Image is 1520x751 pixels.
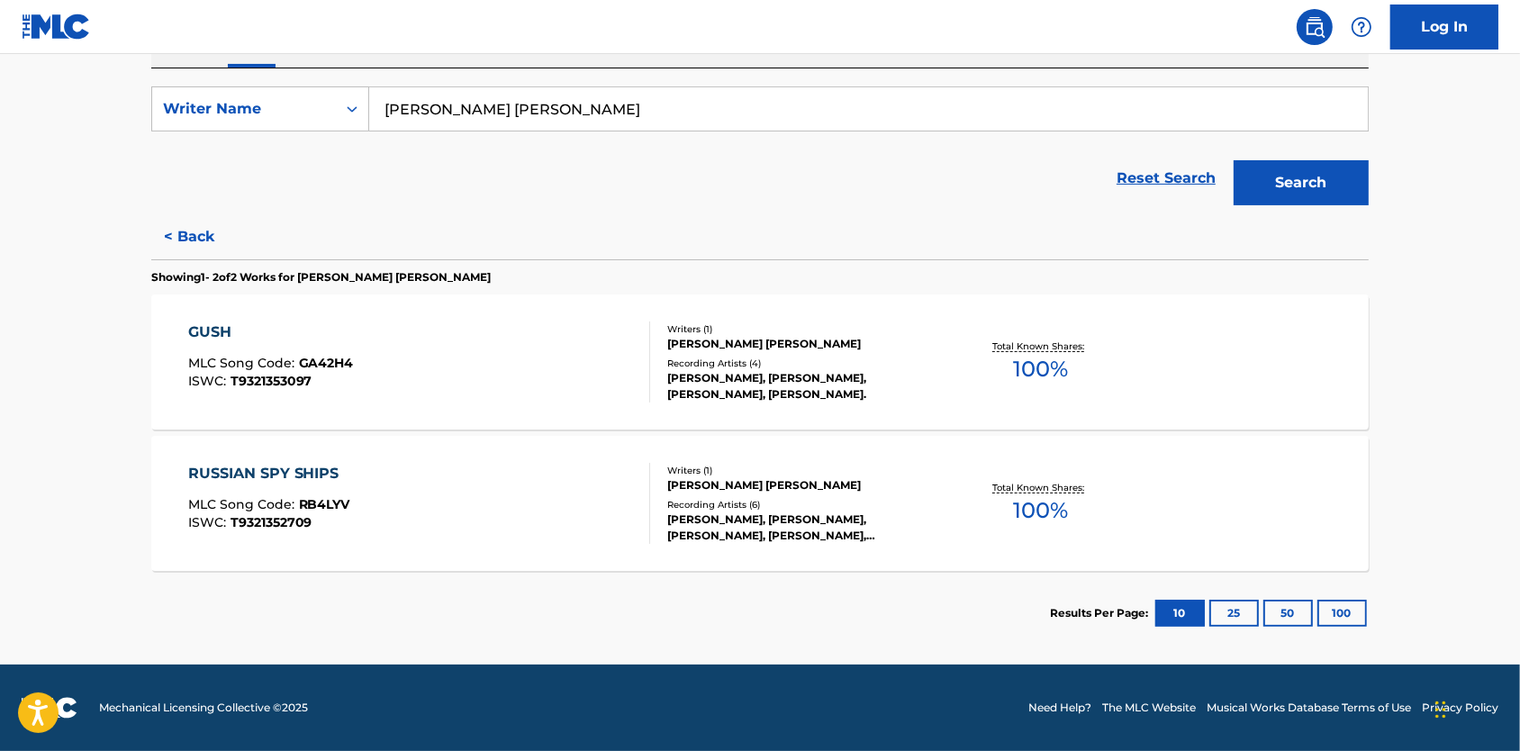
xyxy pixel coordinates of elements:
a: Reset Search [1108,158,1225,198]
div: [PERSON_NAME], [PERSON_NAME], [PERSON_NAME], [PERSON_NAME]. [667,370,939,403]
img: help [1351,16,1372,38]
button: 10 [1155,600,1205,627]
div: GUSH [188,321,354,343]
iframe: Chat Widget [1430,665,1520,751]
span: 100 % [1013,353,1068,385]
button: 25 [1209,600,1259,627]
a: Privacy Policy [1422,700,1498,716]
a: Musical Works Database Terms of Use [1207,700,1411,716]
div: Writers ( 1 ) [667,464,939,477]
a: Need Help? [1028,700,1091,716]
div: Help [1344,9,1380,45]
div: [PERSON_NAME] [PERSON_NAME] [667,336,939,352]
a: GUSHMLC Song Code:GA42H4ISWC:T9321353097Writers (1)[PERSON_NAME] [PERSON_NAME]Recording Artists (... [151,294,1369,430]
span: T9321352709 [231,514,312,530]
button: Search [1234,160,1369,205]
p: Results Per Page: [1050,605,1153,621]
div: Recording Artists ( 4 ) [667,357,939,370]
img: logo [22,697,77,719]
div: RUSSIAN SPY SHIPS [188,463,350,484]
span: MLC Song Code : [188,496,299,512]
a: Public Search [1297,9,1333,45]
button: 50 [1263,600,1313,627]
span: T9321353097 [231,373,312,389]
img: MLC Logo [22,14,91,40]
span: RB4LYV [299,496,350,512]
div: Writers ( 1 ) [667,322,939,336]
p: Total Known Shares: [992,481,1089,494]
p: Showing 1 - 2 of 2 Works for [PERSON_NAME] [PERSON_NAME] [151,269,491,285]
div: [PERSON_NAME] [PERSON_NAME] [667,477,939,493]
span: ISWC : [188,373,231,389]
div: Drag [1435,683,1446,737]
a: Log In [1390,5,1498,50]
form: Search Form [151,86,1369,214]
div: Writer Name [163,98,325,120]
div: Recording Artists ( 6 ) [667,498,939,511]
p: Total Known Shares: [992,339,1089,353]
span: MLC Song Code : [188,355,299,371]
span: 100 % [1013,494,1068,527]
div: [PERSON_NAME], [PERSON_NAME], [PERSON_NAME], [PERSON_NAME], [PERSON_NAME]. [667,511,939,544]
button: 100 [1317,600,1367,627]
img: search [1304,16,1325,38]
span: GA42H4 [299,355,354,371]
span: ISWC : [188,514,231,530]
a: RUSSIAN SPY SHIPSMLC Song Code:RB4LYVISWC:T9321352709Writers (1)[PERSON_NAME] [PERSON_NAME]Record... [151,436,1369,571]
a: The MLC Website [1102,700,1196,716]
button: < Back [151,214,259,259]
span: Mechanical Licensing Collective © 2025 [99,700,308,716]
